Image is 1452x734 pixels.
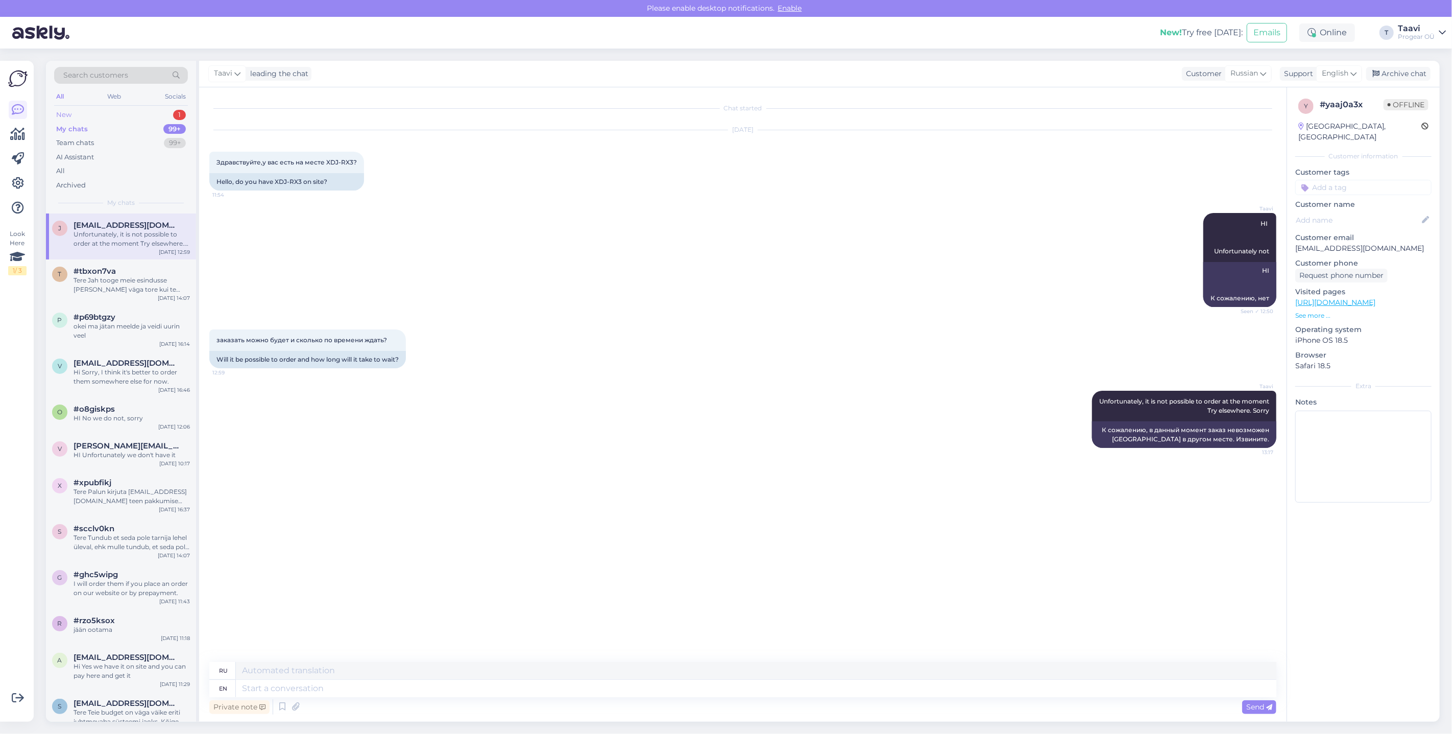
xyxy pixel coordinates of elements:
[1295,258,1432,269] p: Customer phone
[106,90,124,103] div: Web
[219,662,228,679] div: ru
[158,386,190,394] div: [DATE] 16:46
[54,90,66,103] div: All
[1295,167,1432,178] p: Customer tags
[74,451,190,460] div: HI Unfortunately we don't have it
[58,528,62,535] span: s
[74,653,180,662] span: askme3@bk.ru
[56,138,94,148] div: Team chats
[209,173,364,191] div: Hello, do you have XDJ-RX3 on site?
[74,359,180,368] span: vlukawski@gmail.com
[1160,27,1243,39] div: Try free [DATE]:
[220,680,228,697] div: en
[107,198,135,207] span: My chats
[163,124,186,134] div: 99+
[74,368,190,386] div: Hi Sorry, I think it's better to order them somewhere else for now.
[58,224,61,232] span: j
[74,441,180,451] span: vladislav.smigelski@gmail.com
[216,158,357,166] span: Здравствуйте,у вас есть на месте XDJ-RX3?
[8,229,27,275] div: Look Here
[212,369,251,376] span: 12:59
[212,191,251,199] span: 11:54
[159,506,190,513] div: [DATE] 16:37
[1099,397,1269,414] span: Unfortunately, it is not possible to order at the moment Try elsewhere. Sorry
[1295,269,1388,282] div: Request phone number
[1304,102,1308,110] span: y
[58,316,62,324] span: p
[1295,335,1432,346] p: iPhone OS 18.5
[1092,421,1276,448] div: К сожалению, в данный момент заказ невозможен [GEOGRAPHIC_DATA] в другом месте. Извините.
[58,656,62,664] span: a
[1295,324,1432,335] p: Operating system
[74,699,180,708] span: sultanmusicbusiness@gmail.com
[74,708,190,726] div: Tere Teie budget on väga väike eriti juhtmevaba süsteemi jaoks. Kõige odavam oleks [URL][DOMAIN_N...
[209,125,1276,134] div: [DATE]
[1295,199,1432,210] p: Customer name
[209,104,1276,113] div: Chat started
[74,662,190,680] div: Hi Yes we have it on site and you can pay here and get it
[74,579,190,598] div: I will order them if you place an order on our website or by prepayment.
[1295,311,1432,320] p: See more ...
[1398,25,1435,33] div: Taavi
[56,180,86,191] div: Archived
[1295,287,1432,297] p: Visited pages
[159,598,190,605] div: [DATE] 11:43
[775,4,805,13] span: Enable
[161,634,190,642] div: [DATE] 11:18
[1295,243,1432,254] p: [EMAIL_ADDRESS][DOMAIN_NAME]
[74,570,118,579] span: #ghc5wipg
[58,702,62,710] span: s
[1235,307,1273,315] span: Seen ✓ 12:50
[1235,205,1273,212] span: Taavi
[158,552,190,559] div: [DATE] 14:07
[74,313,115,322] span: #p69btgzy
[74,405,115,414] span: #o8giskps
[1298,121,1421,143] div: [GEOGRAPHIC_DATA], [GEOGRAPHIC_DATA]
[74,524,114,533] span: #scclv0kn
[1246,702,1272,712] span: Send
[74,221,180,230] span: juri.podolski@mail.ru
[164,138,186,148] div: 99+
[74,276,190,294] div: Tere Jah tooge meie esindusse [PERSON_NAME] väga tore kui te enne täidaksete ka avalduse ära. [UR...
[246,68,308,79] div: leading the chat
[1295,397,1432,408] p: Notes
[216,336,387,344] span: заказать можно будет и сколько по времени ждать?
[1299,23,1355,42] div: Online
[1203,262,1276,307] div: HI К сожалению, нет
[160,680,190,688] div: [DATE] 11:29
[58,270,62,278] span: t
[1295,152,1432,161] div: Customer information
[56,152,94,162] div: AI Assistant
[74,533,190,552] div: Tere Tundub et seda pole tarnija lehel üleval, ehk mulle tundub, et seda pole võimalik enam tellida.
[1398,25,1446,41] a: TaaviProgear OÜ
[1295,350,1432,361] p: Browser
[58,362,62,370] span: v
[58,574,62,581] span: g
[1295,361,1432,371] p: Safari 18.5
[1182,68,1222,79] div: Customer
[74,625,190,634] div: jään ootama
[1235,448,1273,456] span: 13:17
[74,487,190,506] div: Tere Palun kirjuta [EMAIL_ADDRESS][DOMAIN_NAME] teen pakkumise aga vast jääb uue [PERSON_NAME] he...
[1322,68,1348,79] span: English
[1247,23,1287,42] button: Emails
[58,620,62,627] span: r
[1230,68,1258,79] span: Russian
[1280,68,1313,79] div: Support
[159,340,190,348] div: [DATE] 16:14
[56,110,71,120] div: New
[173,110,186,120] div: 1
[8,266,27,275] div: 1 / 3
[1295,298,1375,307] a: [URL][DOMAIN_NAME]
[74,414,190,423] div: HI No we do not, sorry
[56,166,65,176] div: All
[158,294,190,302] div: [DATE] 14:07
[1160,28,1182,37] b: New!
[56,124,88,134] div: My chats
[209,700,270,714] div: Private note
[8,69,28,88] img: Askly Logo
[1380,26,1394,40] div: T
[159,460,190,467] div: [DATE] 10:17
[214,68,232,79] span: Taavi
[63,70,128,81] span: Search customers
